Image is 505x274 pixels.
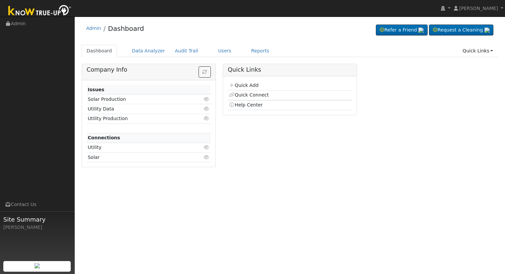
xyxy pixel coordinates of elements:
a: Dashboard [82,45,117,57]
strong: Connections [88,135,120,140]
div: [PERSON_NAME] [3,224,71,231]
td: Utility Production [87,114,191,123]
a: Quick Connect [229,92,269,98]
img: retrieve [418,28,424,33]
i: Click to view [204,106,210,111]
i: Click to view [204,97,210,102]
td: Solar Production [87,95,191,104]
a: Audit Trail [170,45,203,57]
td: Utility Data [87,104,191,114]
h5: Company Info [87,66,211,73]
h5: Quick Links [228,66,352,73]
a: Data Analyzer [127,45,170,57]
img: retrieve [484,28,490,33]
a: Dashboard [108,25,144,33]
a: Admin [86,26,101,31]
img: Know True-Up [5,4,75,19]
a: Quick Add [229,83,258,88]
span: Site Summary [3,215,71,224]
span: [PERSON_NAME] [459,6,498,11]
i: Click to view [204,155,210,160]
i: Click to view [204,145,210,150]
td: Utility [87,143,191,152]
a: Help Center [229,102,263,107]
a: Refer a Friend [376,25,428,36]
a: Quick Links [458,45,498,57]
a: Request a Cleaning [429,25,493,36]
a: Users [213,45,236,57]
i: Click to view [204,116,210,121]
img: retrieve [35,263,40,268]
td: Solar [87,153,191,162]
strong: Issues [88,87,104,92]
a: Reports [246,45,274,57]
